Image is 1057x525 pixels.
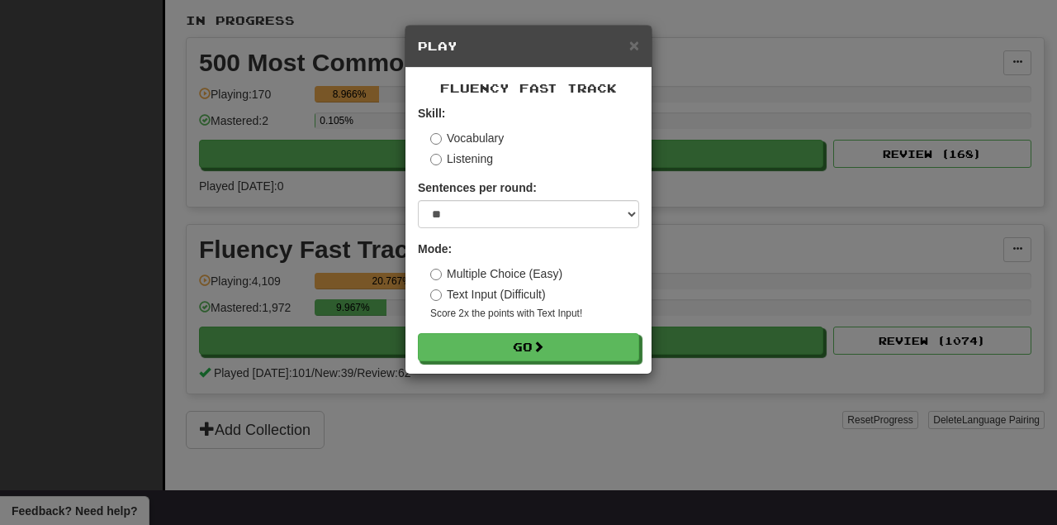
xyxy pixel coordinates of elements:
[430,133,442,145] input: Vocabulary
[430,286,546,303] label: Text Input (Difficult)
[440,81,617,95] span: Fluency Fast Track
[430,269,442,280] input: Multiple Choice (Easy)
[430,130,504,146] label: Vocabulary
[418,107,445,120] strong: Skill:
[629,36,639,54] button: Close
[430,307,639,321] small: Score 2x the points with Text Input !
[629,36,639,55] span: ×
[430,154,442,165] input: Listening
[418,242,452,255] strong: Mode:
[418,333,639,361] button: Go
[418,179,537,196] label: Sentences per round:
[418,38,639,55] h5: Play
[430,289,442,301] input: Text Input (Difficult)
[430,150,493,167] label: Listening
[430,265,562,282] label: Multiple Choice (Easy)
